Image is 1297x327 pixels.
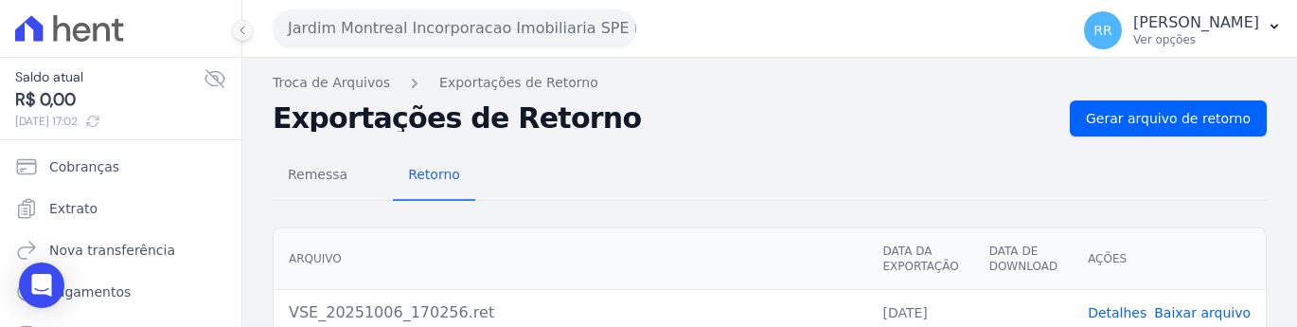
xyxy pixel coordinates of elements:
span: Saldo atual [15,67,204,87]
a: Troca de Arquivos [273,73,390,93]
span: Pagamentos [49,282,131,301]
button: RR [PERSON_NAME] Ver opções [1069,4,1297,57]
p: [PERSON_NAME] [1133,13,1259,32]
span: [DATE] 17:02 [15,113,204,130]
a: Cobranças [8,148,234,186]
a: Remessa [273,152,363,201]
a: Retorno [393,152,475,201]
span: Extrato [49,199,98,218]
th: Arquivo [274,228,867,290]
span: RR [1093,24,1111,37]
a: Baixar arquivo [1154,305,1251,320]
span: Cobranças [49,157,119,176]
span: Retorno [397,155,471,193]
nav: Breadcrumb [273,73,1267,93]
div: VSE_20251006_170256.ret [289,301,852,324]
a: Detalhes [1088,305,1146,320]
th: Data da Exportação [867,228,973,290]
button: Jardim Montreal Incorporacao Imobiliaria SPE LTDA [273,9,636,47]
span: Nova transferência [49,241,175,260]
th: Data de Download [974,228,1073,290]
th: Ações [1073,228,1266,290]
span: R$ 0,00 [15,87,204,113]
div: Open Intercom Messenger [19,263,64,308]
a: Exportações de Retorno [439,73,598,93]
span: Remessa [276,155,359,193]
a: Extrato [8,190,234,227]
a: Nova transferência [8,231,234,269]
span: Gerar arquivo de retorno [1086,109,1251,128]
p: Ver opções [1133,32,1259,47]
a: Gerar arquivo de retorno [1070,100,1267,136]
h2: Exportações de Retorno [273,105,1055,132]
a: Pagamentos [8,273,234,311]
